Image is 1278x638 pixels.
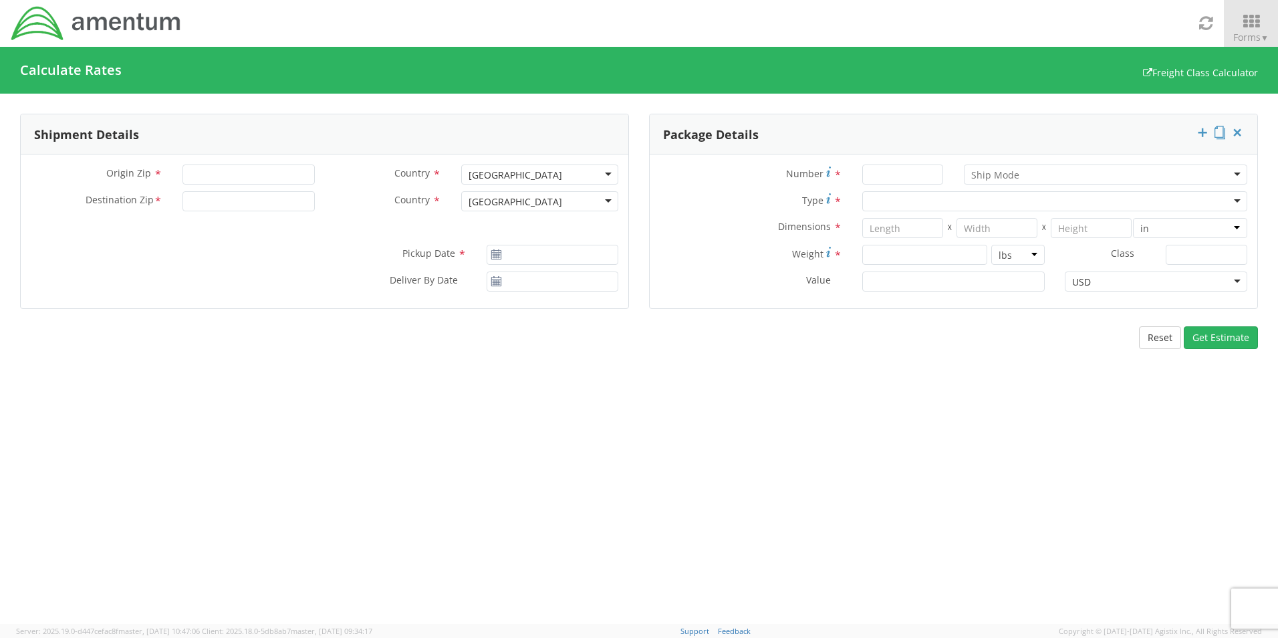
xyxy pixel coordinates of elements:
span: X [1037,218,1051,238]
span: Country [394,167,430,179]
span: Type [802,194,823,207]
input: Ship Mode [971,169,1020,182]
span: Value [806,274,831,286]
span: Country [394,193,430,206]
span: Client: 2025.18.0-5db8ab7 [202,626,372,636]
div: [GEOGRAPHIC_DATA] [469,195,562,209]
span: Deliver By Date [390,274,458,289]
span: Class [1111,247,1134,259]
span: Origin Zip [106,167,151,179]
button: Get Estimate [1184,326,1258,349]
input: Width [956,218,1037,238]
span: master, [DATE] 10:47:06 [118,626,200,636]
span: X [943,218,956,238]
span: Server: 2025.19.0-d447cefac8f [16,626,200,636]
span: Destination Zip [86,193,154,209]
div: USD [1072,276,1091,289]
img: dyn-intl-logo-049831509241104b2a82.png [10,5,182,42]
span: Weight [792,247,823,260]
a: Freight Class Calculator [1143,66,1258,79]
span: ▼ [1261,32,1269,43]
span: Dimensions [778,220,831,233]
h3: Shipment Details [34,114,139,154]
span: master, [DATE] 09:34:17 [291,626,372,636]
div: [GEOGRAPHIC_DATA] [469,169,562,182]
button: Reset [1139,326,1181,349]
h3: Package Details [663,114,759,154]
a: Feedback [718,626,751,636]
span: Number [786,167,823,180]
span: Pickup Date [402,247,455,259]
a: Support [680,626,709,636]
span: Copyright © [DATE]-[DATE] Agistix Inc., All Rights Reserved [1059,626,1262,637]
input: Height [1051,218,1132,238]
input: Length [862,218,943,238]
span: Forms [1233,31,1269,43]
h4: Calculate Rates [20,63,122,78]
